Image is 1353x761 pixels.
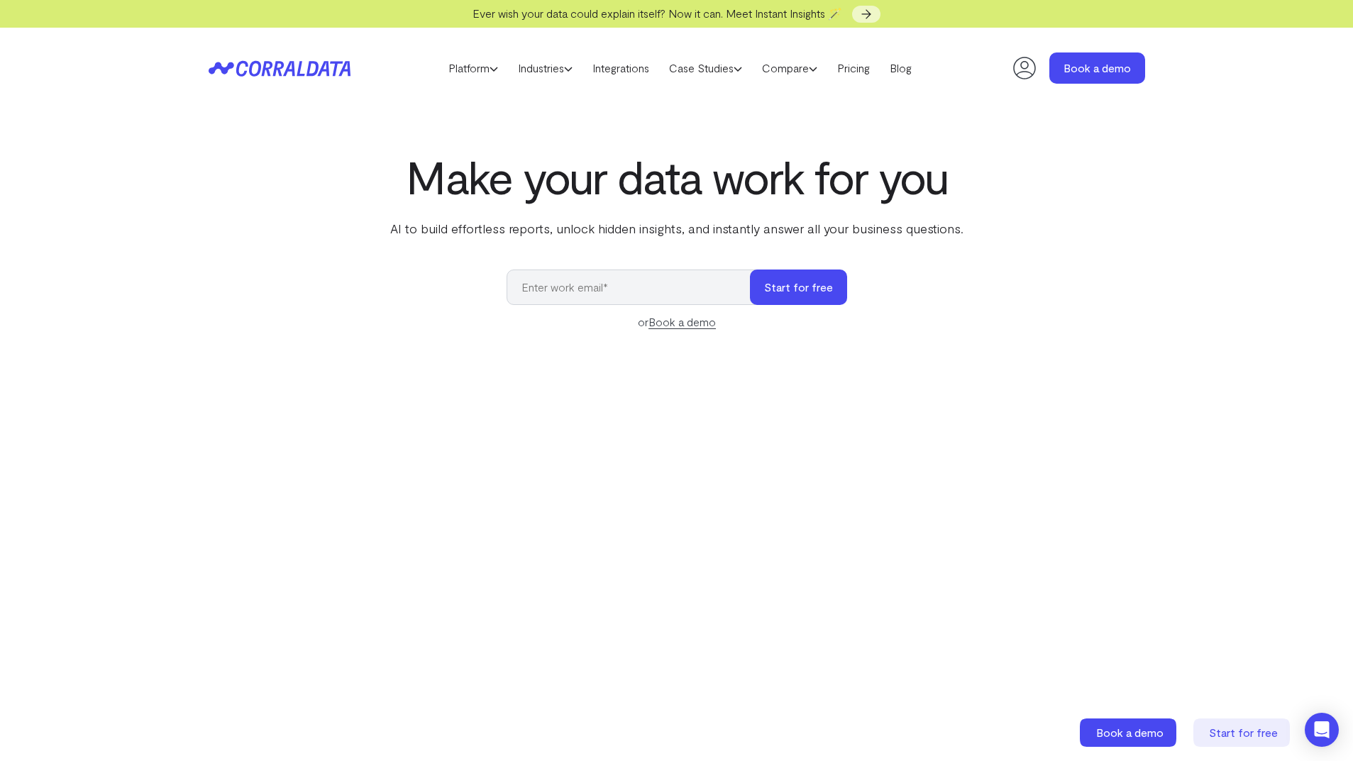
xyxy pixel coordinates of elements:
[387,219,966,238] p: AI to build effortless reports, unlock hidden insights, and instantly answer all your business qu...
[1209,726,1278,739] span: Start for free
[387,151,966,202] h1: Make your data work for you
[508,57,582,79] a: Industries
[473,6,842,20] span: Ever wish your data could explain itself? Now it can. Meet Instant Insights 🪄
[507,270,764,305] input: Enter work email*
[507,313,847,330] div: or
[1096,726,1164,739] span: Book a demo
[750,270,847,305] button: Start for free
[1049,52,1145,84] a: Book a demo
[827,57,880,79] a: Pricing
[880,57,922,79] a: Blog
[1080,718,1179,747] a: Book a demo
[752,57,827,79] a: Compare
[438,57,508,79] a: Platform
[648,315,716,329] a: Book a demo
[659,57,752,79] a: Case Studies
[582,57,659,79] a: Integrations
[1193,718,1293,747] a: Start for free
[1305,713,1339,747] div: Open Intercom Messenger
